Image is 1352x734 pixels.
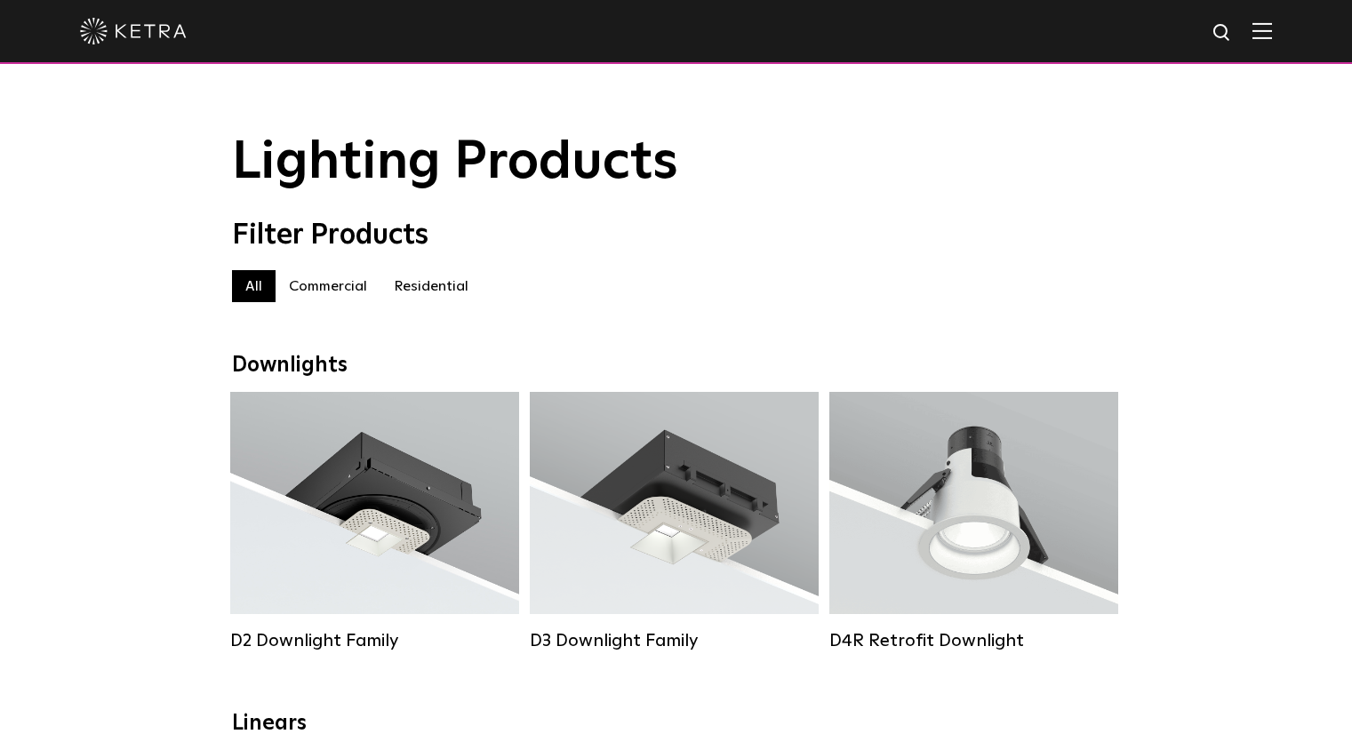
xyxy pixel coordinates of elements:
a: D4R Retrofit Downlight Lumen Output:800Colors:White / BlackBeam Angles:15° / 25° / 40° / 60°Watta... [829,392,1118,651]
div: D2 Downlight Family [230,630,519,651]
a: D2 Downlight Family Lumen Output:1200Colors:White / Black / Gloss Black / Silver / Bronze / Silve... [230,392,519,651]
label: All [232,270,276,302]
span: Lighting Products [232,136,678,189]
img: ketra-logo-2019-white [80,18,187,44]
img: Hamburger%20Nav.svg [1252,22,1272,39]
div: D4R Retrofit Downlight [829,630,1118,651]
label: Commercial [276,270,380,302]
div: D3 Downlight Family [530,630,819,651]
a: D3 Downlight Family Lumen Output:700 / 900 / 1100Colors:White / Black / Silver / Bronze / Paintab... [530,392,819,651]
label: Residential [380,270,482,302]
div: Filter Products [232,219,1121,252]
div: Downlights [232,353,1121,379]
img: search icon [1212,22,1234,44]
